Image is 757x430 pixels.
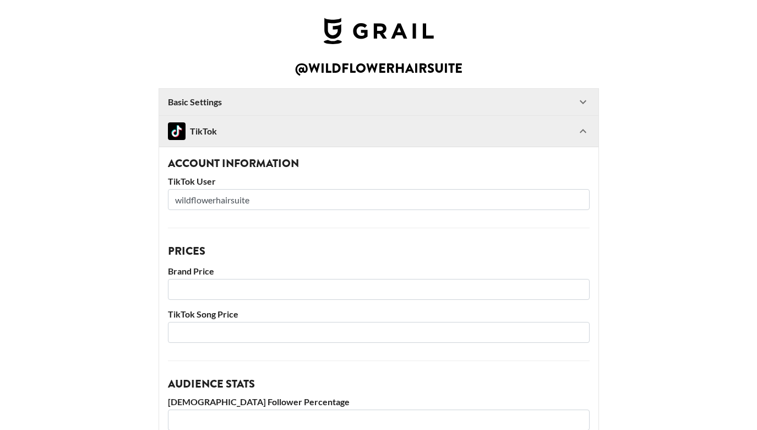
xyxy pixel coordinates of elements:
div: TikTokTikTok [159,116,598,147]
label: Brand Price [168,266,590,277]
h3: Account Information [168,158,590,169]
label: TikTok Song Price [168,309,590,320]
strong: Basic Settings [168,96,222,108]
div: Basic Settings [159,89,598,115]
img: Grail Talent Logo [324,18,434,44]
label: [DEMOGRAPHIC_DATA] Follower Percentage [168,396,590,407]
h2: @ wildflowerhairsuite [295,62,462,75]
h3: Prices [168,246,590,257]
img: TikTok [168,122,186,140]
h3: Audience Stats [168,379,590,390]
label: TikTok User [168,176,590,187]
div: TikTok [168,122,217,140]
